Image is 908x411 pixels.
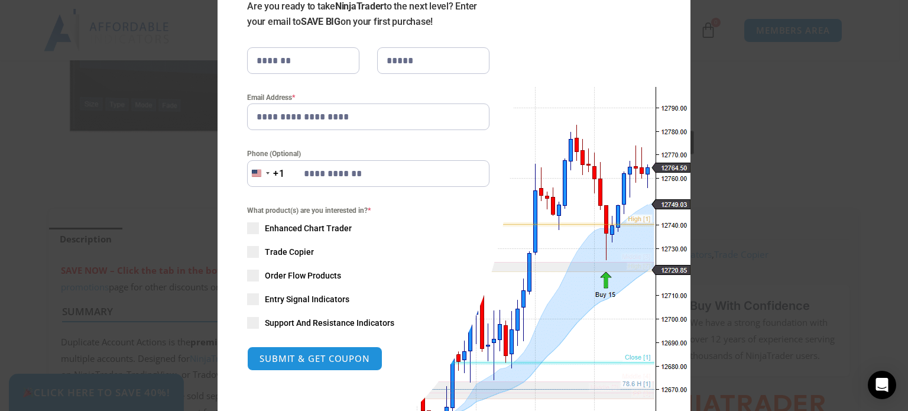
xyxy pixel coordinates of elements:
[273,166,285,182] div: +1
[247,92,489,103] label: Email Address
[265,317,394,329] span: Support And Resistance Indicators
[247,246,489,258] label: Trade Copier
[247,160,285,187] button: Selected country
[265,270,341,281] span: Order Flow Products
[301,16,340,27] strong: SAVE BIG
[247,270,489,281] label: Order Flow Products
[247,222,489,234] label: Enhanced Chart Trader
[265,293,349,305] span: Entry Signal Indicators
[868,371,896,399] div: Open Intercom Messenger
[265,246,314,258] span: Trade Copier
[247,205,489,216] span: What product(s) are you interested in?
[247,293,489,305] label: Entry Signal Indicators
[335,1,384,12] strong: NinjaTrader
[247,148,489,160] label: Phone (Optional)
[265,222,352,234] span: Enhanced Chart Trader
[247,317,489,329] label: Support And Resistance Indicators
[247,347,382,371] button: SUBMIT & GET COUPON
